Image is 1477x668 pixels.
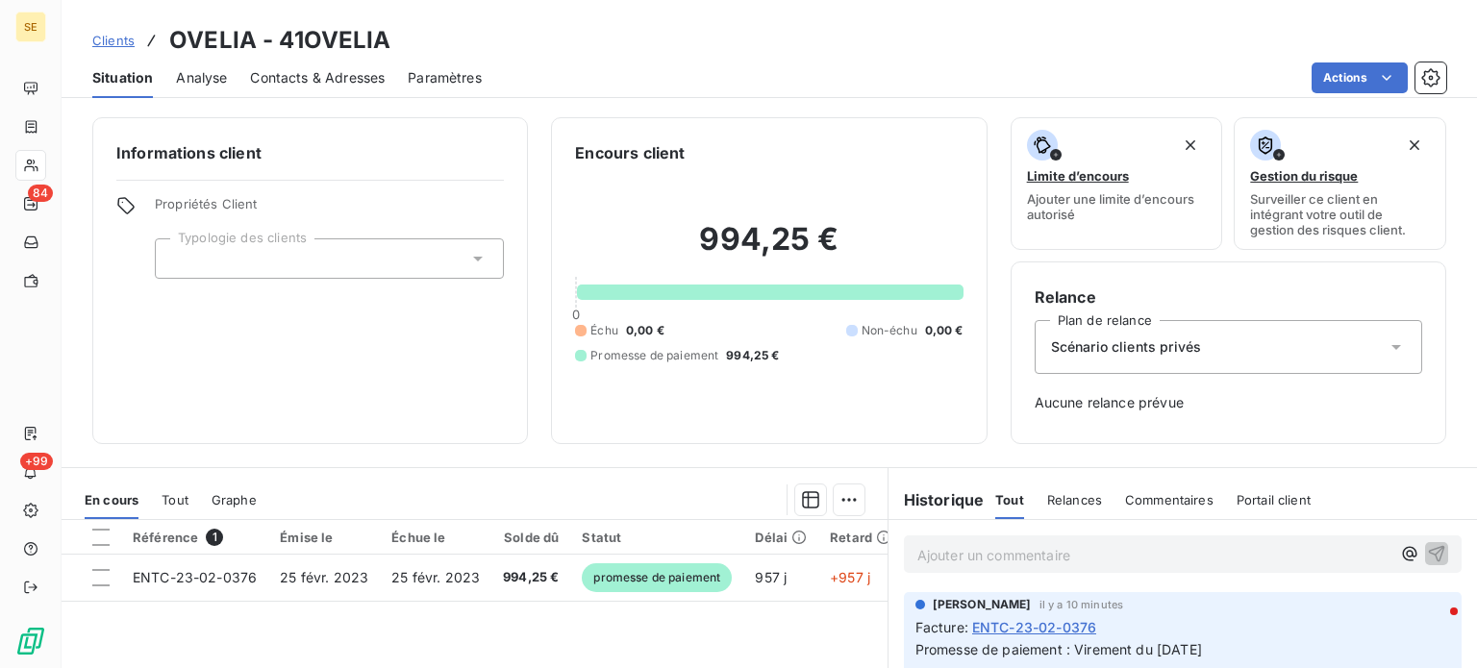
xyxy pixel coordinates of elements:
[15,626,46,656] img: Logo LeanPay
[92,31,135,50] a: Clients
[925,322,964,339] span: 0,00 €
[1011,117,1223,250] button: Limite d’encoursAjouter une limite d’encours autorisé
[1125,492,1214,507] span: Commentaires
[1234,117,1446,250] button: Gestion du risqueSurveiller ce client en intégrant votre outil de gestion des risques client.
[206,529,223,546] span: 1
[582,530,732,545] div: Statut
[116,141,504,164] h6: Informations client
[1051,337,1201,357] span: Scénario clients privés
[626,322,664,339] span: 0,00 €
[280,569,368,585] span: 25 févr. 2023
[575,141,685,164] h6: Encours client
[972,617,1096,637] span: ENTC-23-02-0376
[250,68,385,87] span: Contacts & Adresses
[1412,603,1458,649] iframe: Intercom live chat
[155,196,504,223] span: Propriétés Client
[280,530,368,545] div: Émise le
[503,530,559,545] div: Solde dû
[995,492,1024,507] span: Tout
[933,596,1032,613] span: [PERSON_NAME]
[590,322,618,339] span: Échu
[1035,285,1422,309] h6: Relance
[889,488,985,511] h6: Historique
[169,23,391,58] h3: OVELIA - 41OVELIA
[1047,492,1102,507] span: Relances
[15,12,46,42] div: SE
[162,492,188,507] span: Tout
[28,185,53,202] span: 84
[1237,492,1311,507] span: Portail client
[1039,599,1124,610] span: il y a 10 minutes
[85,492,138,507] span: En cours
[391,530,480,545] div: Échue le
[171,250,187,267] input: Ajouter une valeur
[133,529,257,546] div: Référence
[582,563,732,592] span: promesse de paiement
[755,530,807,545] div: Délai
[830,569,870,585] span: +957 j
[391,569,480,585] span: 25 févr. 2023
[915,641,1202,657] span: Promesse de paiement : Virement du [DATE]
[726,347,779,364] span: 994,25 €
[212,492,257,507] span: Graphe
[1027,168,1129,184] span: Limite d’encours
[503,568,559,587] span: 994,25 €
[92,33,135,48] span: Clients
[915,617,968,637] span: Facture :
[1250,191,1430,237] span: Surveiller ce client en intégrant votre outil de gestion des risques client.
[862,322,917,339] span: Non-échu
[830,530,891,545] div: Retard
[1312,62,1408,93] button: Actions
[408,68,482,87] span: Paramètres
[590,347,718,364] span: Promesse de paiement
[1035,393,1422,412] span: Aucune relance prévue
[572,307,580,322] span: 0
[1250,168,1358,184] span: Gestion du risque
[92,68,153,87] span: Situation
[1027,191,1207,222] span: Ajouter une limite d’encours autorisé
[176,68,227,87] span: Analyse
[133,569,257,585] span: ENTC-23-02-0376
[575,220,963,278] h2: 994,25 €
[20,453,53,470] span: +99
[755,569,787,585] span: 957 j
